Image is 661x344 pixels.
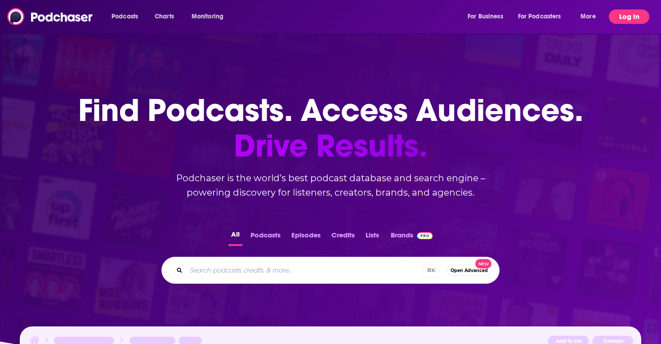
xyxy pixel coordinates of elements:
button: open menu [185,9,235,24]
button: open menu [574,9,607,24]
button: Log In [609,9,649,24]
img: Podchaser Pro [417,232,433,239]
span: Charts [155,10,174,23]
button: Lists [363,228,382,246]
button: Podcasts [248,228,283,246]
button: open menu [512,9,574,24]
span: Open Advanced [451,268,488,273]
a: BrandsPodchaser Pro [391,228,433,246]
a: Charts [149,9,179,24]
button: Credits [329,228,357,246]
button: open menu [105,9,150,24]
h1: Find Podcasts. Access Audiences. [78,93,583,164]
span: Podcasts [112,10,138,23]
span: Drive Results. [78,128,583,164]
div: Search podcasts, credits, & more... [161,257,500,284]
h2: Podchaser is the world’s best podcast database and search engine – powering discovery for listene... [151,171,510,200]
button: Open AdvancedNew [447,265,492,276]
span: More [581,10,596,23]
button: Episodes [289,228,323,246]
span: New [475,259,491,268]
span: For Podcasters [518,10,561,23]
input: Search podcasts, credits, & more... [186,263,423,277]
span: ⌘ K [423,264,439,277]
button: All [228,228,242,246]
span: For Business [468,10,503,23]
span: Monitoring [192,10,223,23]
button: open menu [461,9,514,24]
img: Podchaser - Follow, Share and Rate Podcasts [7,8,94,25]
